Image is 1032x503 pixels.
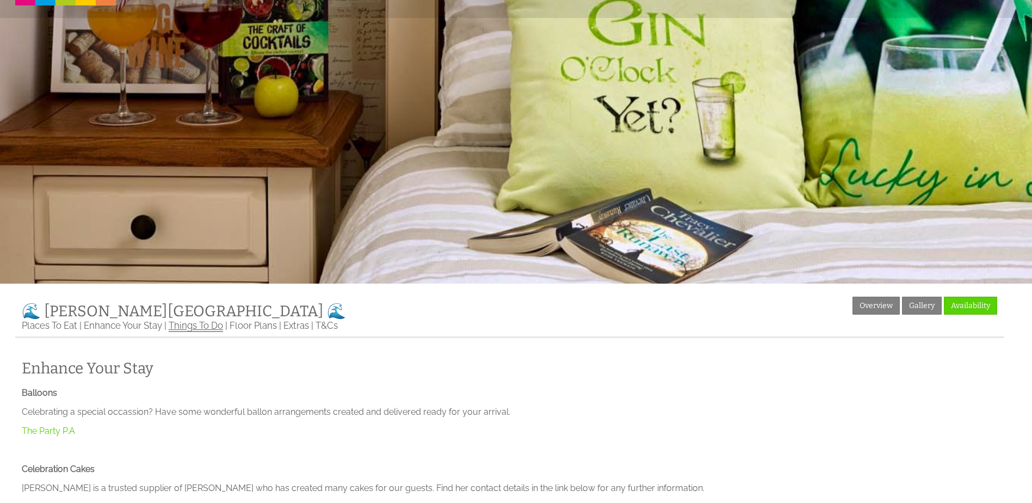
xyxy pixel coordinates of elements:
a: Floor Plans [230,320,277,331]
p: [PERSON_NAME] is a trusted supplier of [PERSON_NAME] who has created many cakes for our guests. F... [22,483,997,493]
a: Enhance Your Stay [84,320,162,331]
strong: Balloons [22,388,57,398]
a: T&Cs [316,320,338,331]
strong: Celebration Cakes [22,464,95,474]
a: Gallery [902,297,942,315]
a: Things To Do [169,320,223,332]
a: Enhance Your Stay [22,359,997,377]
a: The Party P.A [22,426,75,436]
a: 🌊 [PERSON_NAME][GEOGRAPHIC_DATA] 🌊 [22,302,346,320]
a: Places To Eat [22,320,77,331]
a: Overview [852,297,900,315]
a: Extras [283,320,309,331]
a: Availability [944,297,997,315]
p: Celebrating a special occassion? Have some wonderful ballon arrangements created and delivered re... [22,407,997,417]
